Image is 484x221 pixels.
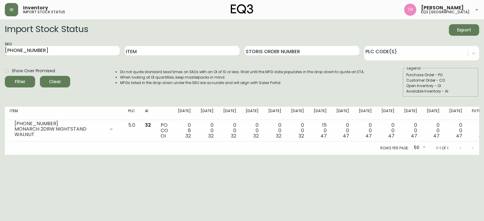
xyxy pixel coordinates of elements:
span: 47 [433,132,440,139]
th: [DATE] [444,107,467,120]
div: 0 0 [246,122,259,139]
th: [DATE] [263,107,286,120]
span: 47 [456,132,462,139]
button: Export [449,24,479,36]
div: [PHONE_NUMBER] [15,121,105,126]
th: [DATE] [377,107,399,120]
li: Do not quote standard lead times on SKUs with an OI of 10 or less. Wait until the MFG date popula... [120,69,365,75]
div: [PHONE_NUMBER]MONARCH 2DRW NIGHTSTAND WALNUT [10,122,119,136]
legend: Legend [406,66,421,71]
th: AI [140,107,156,120]
div: 0 0 [291,122,304,139]
span: Export [454,26,474,34]
div: Customer Order - CO [406,78,475,83]
div: MONARCH 2DRW NIGHTSTAND WALNUT [15,126,105,137]
span: 32 [185,132,191,139]
button: Filter [5,76,35,87]
p: Rows per page: [380,145,409,151]
div: 50 [411,143,427,153]
div: 0 0 [427,122,440,139]
div: 0 0 [381,122,394,139]
span: 47 [343,132,349,139]
span: Clear [45,78,65,86]
span: 32 [299,132,304,139]
th: [DATE] [332,107,354,120]
th: [DATE] [354,107,377,120]
div: 0 0 [404,122,417,139]
button: Clear [40,76,70,87]
th: PLC [123,107,140,120]
div: Purchase Order - PO [406,72,475,78]
div: PO CO [161,122,168,139]
th: [DATE] [196,107,218,120]
div: 0 6 [178,122,191,139]
th: Item [5,107,123,120]
span: 47 [320,132,327,139]
span: 32 [276,132,281,139]
th: [DATE] [173,107,196,120]
div: Available Inventory - AI [406,89,475,94]
div: 0 0 [223,122,236,139]
h5: eq3 [GEOGRAPHIC_DATA] [421,10,469,14]
th: [DATE] [286,107,309,120]
span: Inventory [23,5,48,10]
div: 0 0 [268,122,281,139]
span: 47 [388,132,394,139]
h2: Import Stock Status [5,24,88,36]
th: [DATE] [241,107,263,120]
p: 1-1 of 1 [436,145,448,151]
div: 0 0 [449,122,462,139]
span: 47 [365,132,372,139]
li: MFGs listed in the drop down under the SKU are accurate and will align with Sales Portal. [120,80,365,86]
th: [DATE] [218,107,241,120]
span: Show Over Promised [12,68,55,74]
span: [PERSON_NAME] [421,5,464,10]
span: 32 [208,132,214,139]
td: 5.0 [123,120,140,141]
span: 32 [145,122,151,128]
div: 15 0 [314,122,327,139]
div: 0 0 [336,122,349,139]
span: 47 [411,132,417,139]
li: When looking at OI quantities, keep masterpacks in mind. [120,75,365,80]
h5: import stock status [23,10,65,14]
div: 0 0 [359,122,372,139]
th: [DATE] [399,107,422,120]
div: Open Inventory - OI [406,83,475,89]
span: OI [161,132,166,139]
img: logo [231,4,253,14]
div: 0 0 [201,122,214,139]
span: 32 [231,132,236,139]
span: 32 [253,132,259,139]
th: [DATE] [309,107,332,120]
th: [DATE] [422,107,445,120]
img: 214b9049a7c64896e5c13e8f38ff7a87 [404,4,416,16]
